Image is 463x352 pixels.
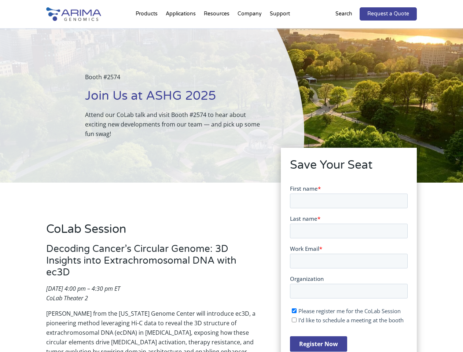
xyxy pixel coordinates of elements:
img: Arima-Genomics-logo [46,7,101,21]
h2: Save Your Seat [290,157,408,179]
h1: Join Us at ASHG 2025 [85,88,267,110]
p: Booth #2574 [85,72,267,88]
em: [DATE] 4:00 pm – 4:30 pm ET [46,285,120,293]
h3: Decoding Cancer’s Circular Genome: 3D Insights into Extrachromosomal DNA with ec3D [46,243,260,284]
p: Search [335,9,352,19]
a: Request a Quote [360,7,417,21]
p: Attend our CoLab talk and visit Booth #2574 to hear about exciting new developments from our team... [85,110,267,139]
h2: CoLab Session [46,221,260,243]
em: CoLab Theater 2 [46,294,88,302]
